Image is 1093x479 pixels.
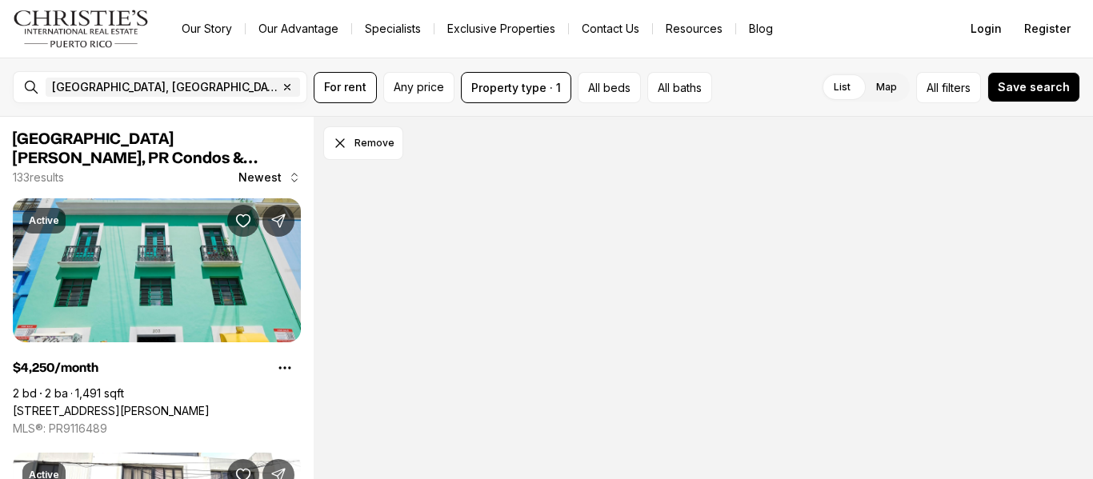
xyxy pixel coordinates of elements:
[461,72,571,103] button: Property type · 1
[1015,13,1080,45] button: Register
[13,131,258,186] span: [GEOGRAPHIC_DATA][PERSON_NAME], PR Condos & Apartments for Rent
[394,81,444,94] span: Any price
[227,205,259,237] button: Save Property: 203 CALLE FORTALEZA APT 5
[262,205,294,237] button: Share Property
[246,18,351,40] a: Our Advantage
[1024,22,1071,35] span: Register
[863,73,910,102] label: Map
[434,18,568,40] a: Exclusive Properties
[13,10,150,48] img: logo
[971,22,1002,35] span: Login
[647,72,712,103] button: All baths
[653,18,735,40] a: Resources
[987,72,1080,102] button: Save search
[269,352,301,384] button: Property options
[314,72,377,103] button: For rent
[352,18,434,40] a: Specialists
[383,72,454,103] button: Any price
[961,13,1011,45] button: Login
[229,162,310,194] button: Newest
[52,81,278,94] span: [GEOGRAPHIC_DATA], [GEOGRAPHIC_DATA], [GEOGRAPHIC_DATA]
[998,81,1070,94] span: Save search
[29,214,59,227] p: Active
[927,79,939,96] span: All
[324,81,366,94] span: For rent
[323,126,403,160] button: Dismiss drawing
[821,73,863,102] label: List
[942,79,971,96] span: filters
[13,404,210,418] a: 203 CALLE FORTALEZA APT 5, SAN JUAN PR, 00901
[736,18,786,40] a: Blog
[13,171,64,184] p: 133 results
[169,18,245,40] a: Our Story
[916,72,981,103] button: Allfilters
[569,18,652,40] button: Contact Us
[238,171,282,184] span: Newest
[578,72,641,103] button: All beds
